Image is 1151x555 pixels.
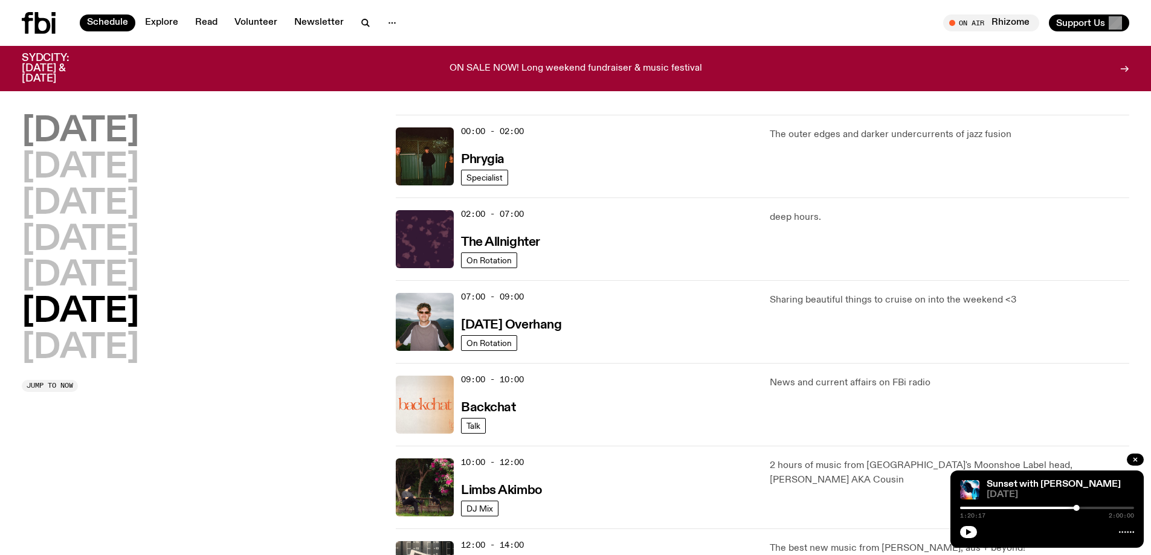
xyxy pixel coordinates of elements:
a: On Rotation [461,335,517,351]
a: Limbs Akimbo [461,482,543,497]
button: [DATE] [22,115,139,149]
a: Explore [138,14,185,31]
p: 2 hours of music from [GEOGRAPHIC_DATA]'s Moonshoe Label head, [PERSON_NAME] AKA Cousin [770,458,1129,487]
p: News and current affairs on FBi radio [770,376,1129,390]
span: Specialist [466,173,503,182]
a: Specialist [461,170,508,185]
p: Sharing beautiful things to cruise on into the weekend <3 [770,293,1129,307]
a: Backchat [461,399,515,414]
button: [DATE] [22,295,139,329]
img: A greeny-grainy film photo of Bela, John and Bindi at night. They are standing in a backyard on g... [396,127,454,185]
span: On Rotation [466,255,512,265]
button: Support Us [1049,14,1129,31]
span: On Rotation [466,338,512,347]
a: Talk [461,418,486,434]
span: Support Us [1056,18,1105,28]
span: 02:00 - 07:00 [461,208,524,220]
button: On AirRhizome [943,14,1039,31]
a: DJ Mix [461,501,498,516]
button: [DATE] [22,187,139,221]
button: [DATE] [22,151,139,185]
span: [DATE] [987,490,1134,499]
span: 00:00 - 02:00 [461,126,524,137]
h3: SYDCITY: [DATE] & [DATE] [22,53,99,84]
a: [DATE] Overhang [461,316,561,332]
span: 10:00 - 12:00 [461,457,524,468]
h3: Phrygia [461,153,505,166]
p: ON SALE NOW! Long weekend fundraiser & music festival [450,63,702,74]
a: Volunteer [227,14,285,31]
a: Read [188,14,225,31]
button: [DATE] [22,332,139,365]
button: [DATE] [22,259,139,293]
button: Jump to now [22,380,78,392]
h3: Limbs Akimbo [461,484,543,497]
p: deep hours. [770,210,1129,225]
img: Jackson sits at an outdoor table, legs crossed and gazing at a black and brown dog also sitting a... [396,458,454,516]
span: 2:00:00 [1109,513,1134,519]
span: DJ Mix [466,504,493,513]
h3: [DATE] Overhang [461,319,561,332]
a: On Rotation [461,252,517,268]
p: The outer edges and darker undercurrents of jazz fusion [770,127,1129,142]
a: Newsletter [287,14,351,31]
a: Sunset with [PERSON_NAME] [987,480,1121,489]
h3: The Allnighter [461,236,540,249]
span: 1:20:17 [960,513,985,519]
span: 07:00 - 09:00 [461,291,524,303]
h3: Backchat [461,402,515,414]
span: 09:00 - 10:00 [461,374,524,385]
span: Talk [466,421,480,430]
img: Simon Caldwell stands side on, looking downwards. He has headphones on. Behind him is a brightly ... [960,480,979,499]
span: 12:00 - 14:00 [461,539,524,551]
a: Phrygia [461,151,505,166]
a: The Allnighter [461,234,540,249]
img: Harrie Hastings stands in front of cloud-covered sky and rolling hills. He's wearing sunglasses a... [396,293,454,351]
button: [DATE] [22,223,139,257]
span: Jump to now [27,382,73,389]
a: Schedule [80,14,135,31]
